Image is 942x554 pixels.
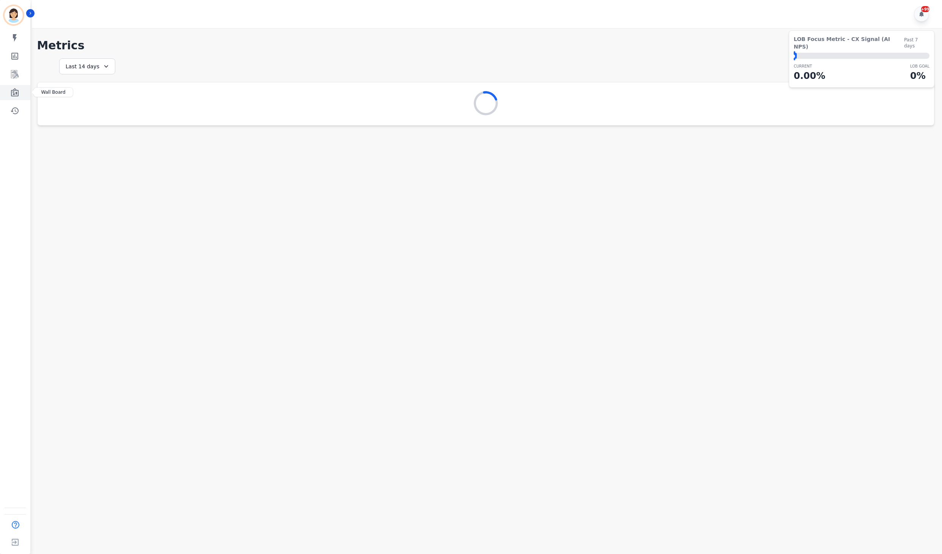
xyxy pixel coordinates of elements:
[794,53,797,59] div: ⬤
[910,63,929,69] p: LOB Goal
[921,6,929,12] div: +99
[910,69,929,83] p: 0 %
[794,63,825,69] p: CURRENT
[794,69,825,83] p: 0.00 %
[59,58,115,74] div: Last 14 days
[5,6,23,24] img: Bordered avatar
[904,37,929,49] span: Past 7 days
[794,35,904,50] span: LOB Focus Metric - CX Signal (AI NPS)
[37,39,935,52] h1: Metrics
